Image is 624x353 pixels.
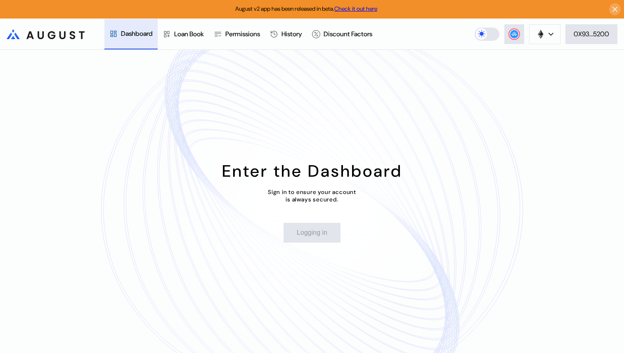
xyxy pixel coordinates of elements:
[235,5,377,12] span: August v2 app has been released in beta.
[324,30,372,38] div: Discount Factors
[174,30,204,38] div: Loan Book
[281,30,302,38] div: History
[222,160,402,182] div: Enter the Dashboard
[536,30,545,39] img: chain logo
[268,188,356,203] div: Sign in to ensure your account is always secured.
[265,19,307,49] a: History
[334,5,377,12] a: Check it out here
[529,24,560,44] button: chain logo
[574,30,609,38] div: 0X93...5200
[225,30,260,38] div: Permissions
[565,24,617,44] button: 0X93...5200
[307,19,377,49] a: Discount Factors
[284,223,340,243] button: Logging in
[158,19,209,49] a: Loan Book
[104,19,158,49] a: Dashboard
[209,19,265,49] a: Permissions
[121,29,153,38] div: Dashboard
